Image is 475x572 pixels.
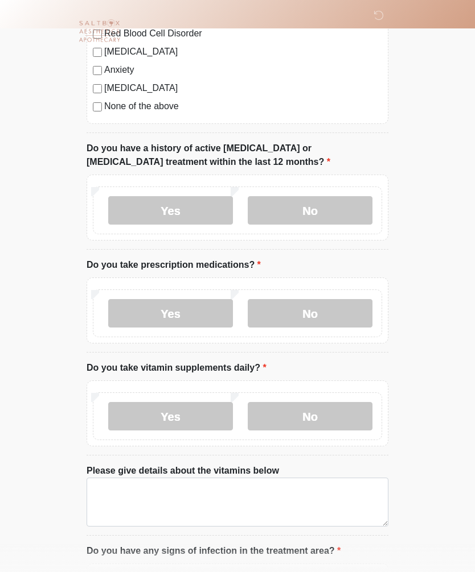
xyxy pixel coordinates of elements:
img: Saltbox Aesthetics Logo [75,9,124,57]
label: Please give details about the vitamins below [87,464,279,478]
label: Do you have any signs of infection in the treatment area? [87,544,341,558]
label: Yes [108,299,233,328]
label: Do you have a history of active [MEDICAL_DATA] or [MEDICAL_DATA] treatment within the last 12 mon... [87,142,388,169]
label: [MEDICAL_DATA] [104,81,382,95]
input: [MEDICAL_DATA] [93,84,102,93]
label: Yes [108,196,233,225]
input: None of the above [93,102,102,111]
label: Anxiety [104,63,382,77]
label: Do you take prescription medications? [87,258,261,272]
label: Do you take vitamin supplements daily? [87,361,267,375]
label: No [248,299,372,328]
label: Yes [108,402,233,430]
label: No [248,402,372,430]
label: None of the above [104,100,382,113]
label: No [248,196,372,225]
input: Anxiety [93,66,102,75]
